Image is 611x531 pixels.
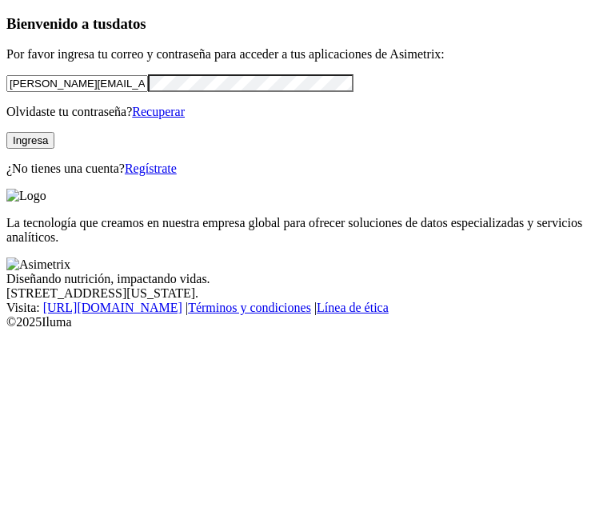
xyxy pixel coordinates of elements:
[6,105,605,119] p: Olvidaste tu contraseña?
[6,301,605,315] div: Visita : | |
[6,162,605,176] p: ¿No tienes una cuenta?
[112,15,146,32] span: datos
[6,315,605,329] div: © 2025 Iluma
[6,286,605,301] div: [STREET_ADDRESS][US_STATE].
[188,301,311,314] a: Términos y condiciones
[6,272,605,286] div: Diseñando nutrición, impactando vidas.
[6,189,46,203] img: Logo
[6,258,70,272] img: Asimetrix
[132,105,185,118] a: Recuperar
[125,162,177,175] a: Regístrate
[6,216,605,245] p: La tecnología que creamos en nuestra empresa global para ofrecer soluciones de datos especializad...
[6,132,54,149] button: Ingresa
[6,15,605,33] h3: Bienvenido a tus
[6,75,148,92] input: Tu correo
[6,47,605,62] p: Por favor ingresa tu correo y contraseña para acceder a tus aplicaciones de Asimetrix:
[317,301,389,314] a: Línea de ética
[43,301,182,314] a: [URL][DOMAIN_NAME]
